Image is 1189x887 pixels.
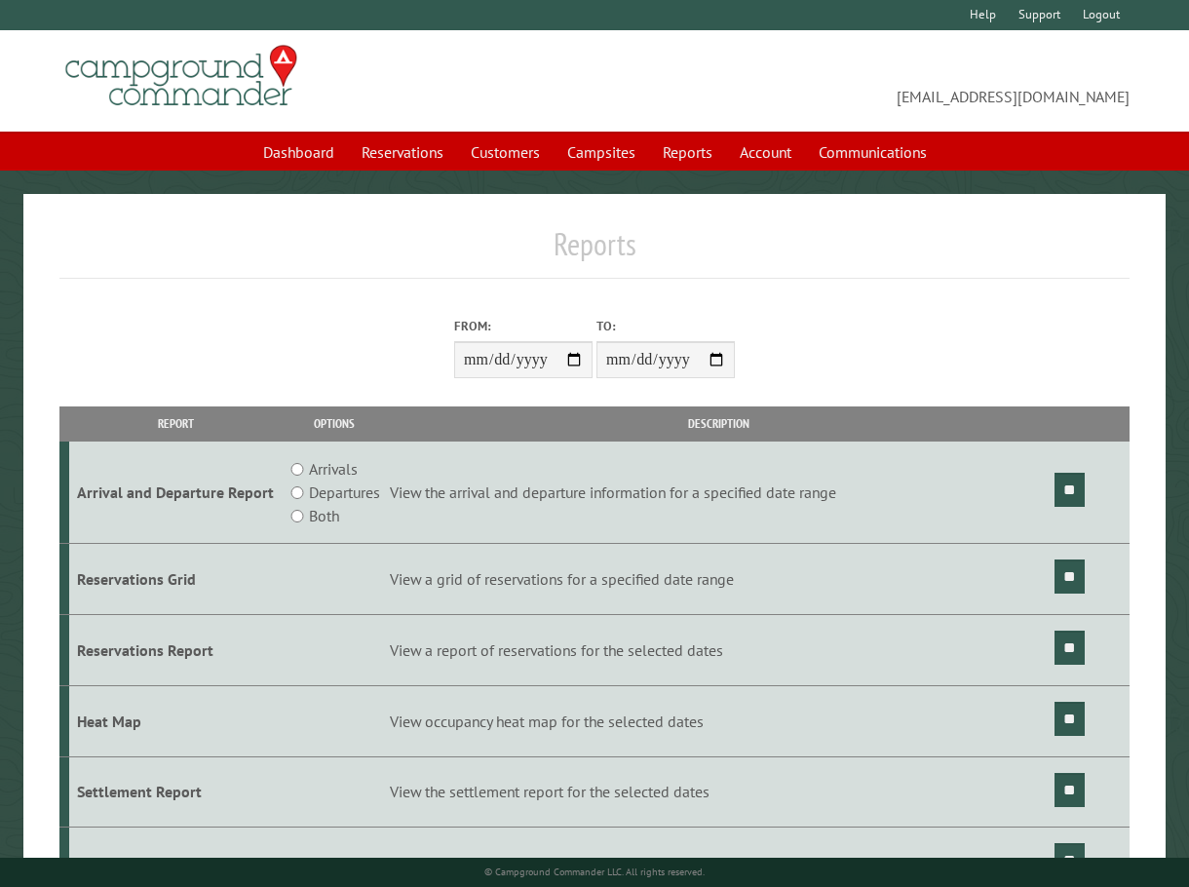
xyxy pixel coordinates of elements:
[484,866,705,878] small: © Campground Commander LLC. All rights reserved.
[807,134,939,171] a: Communications
[69,756,283,828] td: Settlement Report
[283,406,386,441] th: Options
[387,544,1052,615] td: View a grid of reservations for a specified date range
[454,317,593,335] label: From:
[556,134,647,171] a: Campsites
[59,225,1130,279] h1: Reports
[387,756,1052,828] td: View the settlement report for the selected dates
[251,134,346,171] a: Dashboard
[309,481,380,504] label: Departures
[387,614,1052,685] td: View a report of reservations for the selected dates
[596,317,735,335] label: To:
[728,134,803,171] a: Account
[387,442,1052,544] td: View the arrival and departure information for a specified date range
[69,442,283,544] td: Arrival and Departure Report
[459,134,552,171] a: Customers
[69,406,283,441] th: Report
[350,134,455,171] a: Reservations
[69,544,283,615] td: Reservations Grid
[594,54,1130,108] span: [EMAIL_ADDRESS][DOMAIN_NAME]
[309,457,358,481] label: Arrivals
[69,614,283,685] td: Reservations Report
[387,685,1052,756] td: View occupancy heat map for the selected dates
[309,504,339,527] label: Both
[387,406,1052,441] th: Description
[651,134,724,171] a: Reports
[69,685,283,756] td: Heat Map
[59,38,303,114] img: Campground Commander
